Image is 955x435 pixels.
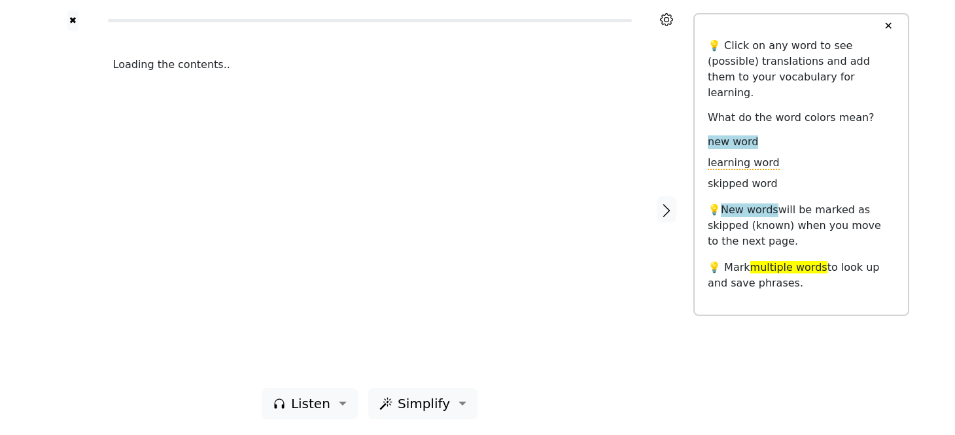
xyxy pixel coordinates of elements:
button: ✕ [876,14,900,38]
button: Simplify [368,388,477,419]
span: New words [721,203,778,217]
span: skipped word [708,177,778,191]
span: multiple words [750,261,827,273]
span: learning word [708,156,780,170]
p: 💡 Click on any word to see (possible) translations and add them to your vocabulary for learning. [708,38,895,101]
span: new word [708,135,758,149]
button: Listen [262,388,358,419]
span: Simplify [398,394,450,413]
p: 💡 Mark to look up and save phrases. [708,260,895,291]
div: Loading the contents.. [113,57,627,73]
span: Listen [291,394,330,413]
p: 💡 will be marked as skipped (known) when you move to the next page. [708,202,895,249]
h6: What do the word colors mean? [708,111,895,124]
button: ✖ [67,10,78,31]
